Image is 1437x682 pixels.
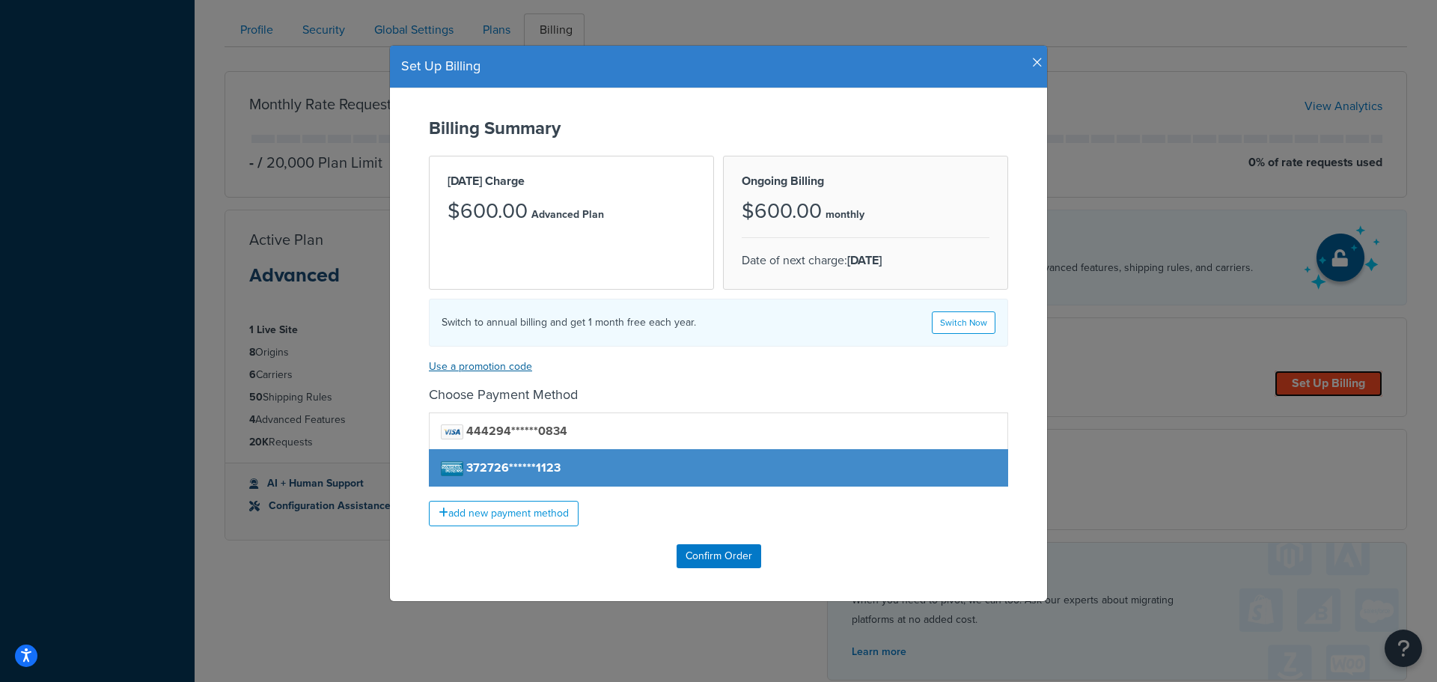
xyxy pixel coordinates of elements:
a: Use a promotion code [429,359,532,374]
input: Confirm Order [677,544,761,568]
a: add new payment method [429,501,579,526]
img: visa.png [441,424,463,439]
p: Advanced Plan [531,204,604,225]
p: monthly [826,204,864,225]
h2: Billing Summary [429,118,1008,138]
h4: Choose Payment Method [429,385,1008,405]
h2: Ongoing Billing [742,174,989,188]
strong: [DATE] [847,252,882,269]
a: Switch Now [932,311,995,334]
img: american_express.png [441,461,463,476]
h3: $600.00 [448,200,528,223]
p: Date of next charge: [742,250,989,271]
h4: Switch to annual billing and get 1 month free each year. [442,314,696,330]
h3: $600.00 [742,200,822,223]
h2: [DATE] Charge [448,174,695,188]
h4: Set Up Billing [401,57,1036,76]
